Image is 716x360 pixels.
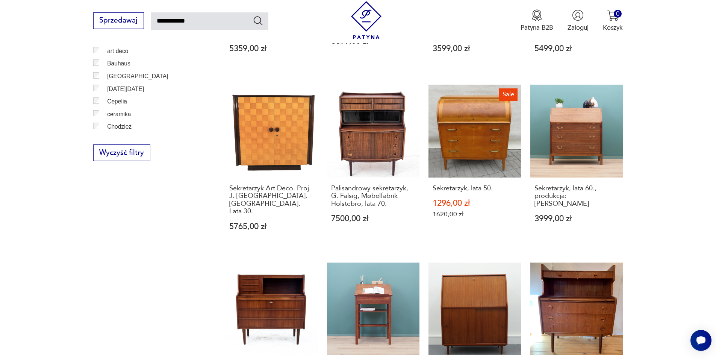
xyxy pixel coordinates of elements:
img: Ikonka użytkownika [572,9,584,21]
p: 1620,00 zł [433,210,517,218]
a: Ikona medaluPatyna B2B [521,9,553,32]
a: Palisandrowy sekretarzyk, G. Falsig, Møbelfabrik Holstebro, lata 70.Palisandrowy sekretarzyk, G. ... [327,85,420,248]
p: 5359,00 zł [229,45,314,53]
h3: Sekretarzyk, lata 50. [433,185,517,192]
p: [GEOGRAPHIC_DATA] [107,71,168,81]
button: Patyna B2B [521,9,553,32]
button: Sprzedawaj [93,12,144,29]
p: Koszyk [603,23,623,32]
p: 5499,00 zł [534,45,619,53]
a: SaleSekretarzyk, lata 50.Sekretarzyk, lata 50.1296,00 zł1620,00 zł [428,85,521,248]
button: Zaloguj [568,9,589,32]
h3: Palisandrowy sekretarzyk, G. Falsig, Møbelfabrik Holstebro, lata 70. [331,185,416,208]
a: Sekretarzyk, lata 60., produkcja: DaniaSekretarzyk, lata 60., produkcja: [PERSON_NAME]3999,00 zł [530,85,623,248]
button: Wyczyść filtry [93,144,150,161]
p: 3999,00 zł [534,215,619,223]
button: 0Koszyk [603,9,623,32]
h3: Sekretarzyk, lata 60., produkcja: [PERSON_NAME] [534,185,619,208]
div: 0 [614,10,622,18]
p: ceramika [107,109,131,119]
a: Sprzedawaj [93,18,144,24]
p: Bauhaus [107,59,130,68]
p: Chodzież [107,122,132,132]
p: 7500,00 zł [331,215,416,223]
iframe: Smartsupp widget button [690,330,711,351]
a: Sekretarzyk Art Deco. Proj. J. Halabala. Czechy. Lata 30.Sekretarzyk Art Deco. Proj. J. [GEOGRAPH... [225,85,318,248]
p: 3699,00 zł [331,37,416,45]
p: art deco [107,46,128,56]
p: 1296,00 zł [433,199,517,207]
p: 5765,00 zł [229,223,314,231]
img: Patyna - sklep z meblami i dekoracjami vintage [347,1,385,39]
p: Zaloguj [568,23,589,32]
p: Ćmielów [107,135,130,144]
img: Ikona medalu [531,9,543,21]
p: [DATE][DATE] [107,84,144,94]
p: 3599,00 zł [433,45,517,53]
p: Cepelia [107,97,127,106]
p: Patyna B2B [521,23,553,32]
h3: Sekretarzyk Art Deco. Proj. J. [GEOGRAPHIC_DATA]. [GEOGRAPHIC_DATA]. Lata 30. [229,185,314,216]
img: Ikona koszyka [607,9,619,21]
button: Szukaj [253,15,263,26]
